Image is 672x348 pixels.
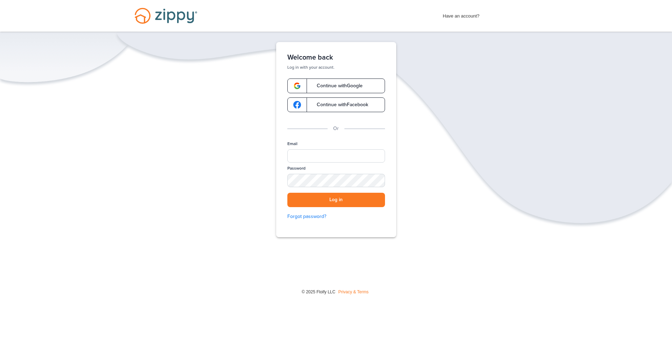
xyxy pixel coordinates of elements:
[287,64,385,70] p: Log in with your account.
[287,193,385,207] button: Log in
[310,102,368,107] span: Continue with Facebook
[293,82,301,90] img: google-logo
[287,174,385,187] input: Password
[333,125,339,132] p: Or
[287,53,385,62] h1: Welcome back
[287,141,297,147] label: Email
[287,79,385,93] a: google-logoContinue withGoogle
[293,101,301,109] img: google-logo
[287,97,385,112] a: google-logoContinue withFacebook
[302,289,335,294] span: © 2025 Floify LLC
[287,165,306,171] label: Password
[338,289,369,294] a: Privacy & Terms
[443,9,479,20] span: Have an account?
[310,83,363,88] span: Continue with Google
[287,213,385,220] a: Forgot password?
[287,149,385,163] input: Email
